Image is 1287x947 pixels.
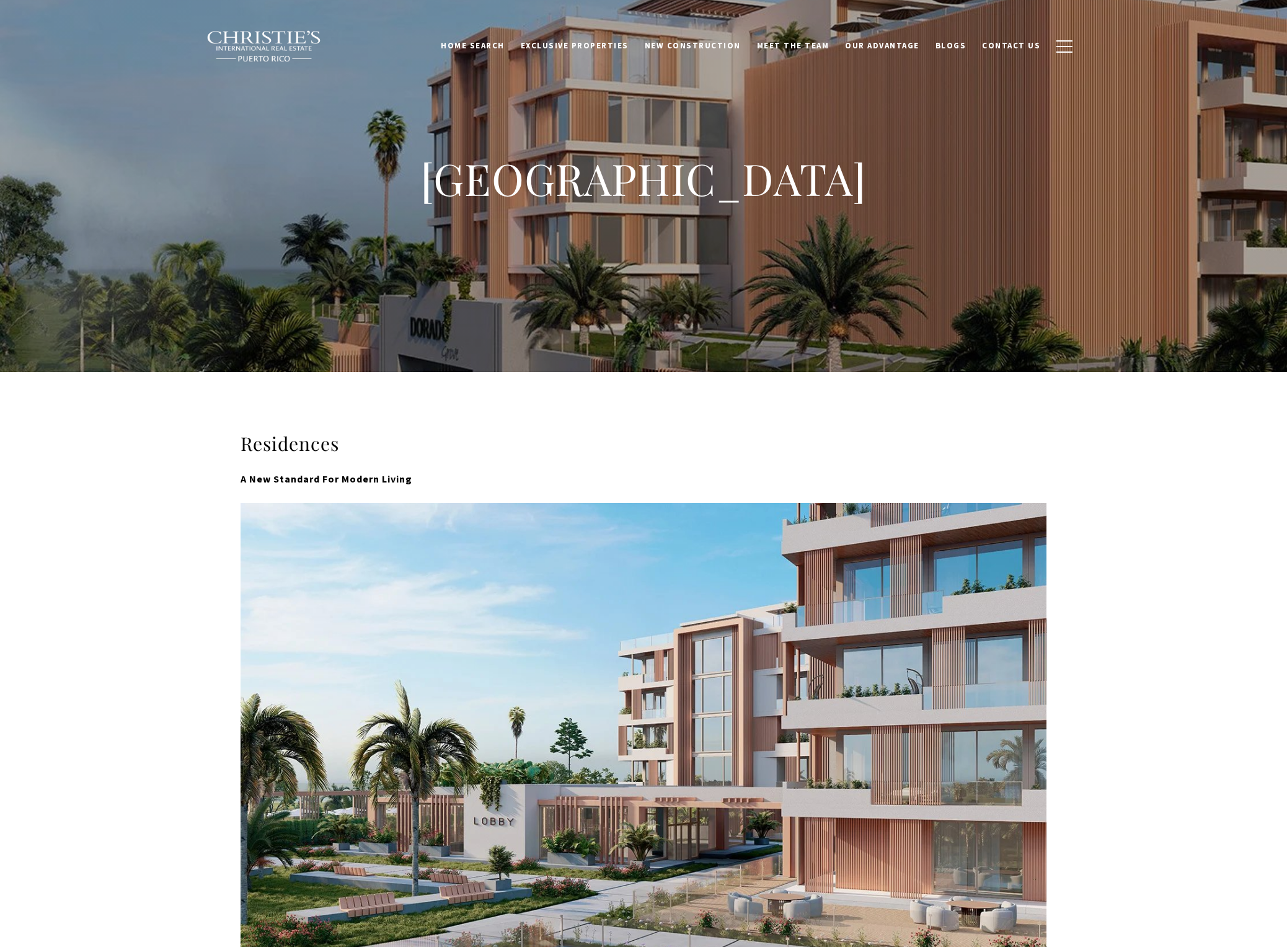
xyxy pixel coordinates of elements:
h3: Residences [241,432,1046,456]
a: Blogs [927,34,975,58]
span: Contact Us [982,40,1040,51]
h1: [GEOGRAPHIC_DATA] [396,151,891,206]
span: Exclusive Properties [521,40,629,51]
a: Meet the Team [749,34,838,58]
a: Our Advantage [837,34,927,58]
span: Blogs [935,40,966,51]
span: Our Advantage [845,40,919,51]
a: New Construction [637,34,749,58]
a: Home Search [433,34,513,58]
span: New Construction [645,40,741,51]
img: Christie's International Real Estate black text logo [206,30,322,63]
strong: A New Standard For Modern Living [241,473,412,485]
a: Exclusive Properties [513,34,637,58]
